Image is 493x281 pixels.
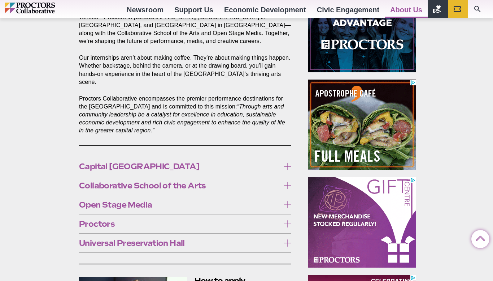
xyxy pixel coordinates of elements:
p: Proctors Collaborative encompasses the premier performance destinations for the [GEOGRAPHIC_DATA]... [79,95,291,135]
span: Collaborative School of the Arts [79,182,280,190]
a: Back to Top [471,230,486,245]
span: Open Stage Media [79,201,280,209]
p: Our internships aren’t about making coffee. They’re about making things happen. Whether backstage... [79,54,291,86]
img: Proctors logo [5,3,86,13]
iframe: Advertisement [308,80,416,170]
span: Proctors [79,220,280,228]
iframe: Advertisement [308,177,416,268]
p: Proctors Collaborative is a dynamic hub for the arts, uniting three extraordinary venues—Proctors... [79,5,291,45]
span: Capital [GEOGRAPHIC_DATA] [79,162,280,170]
span: Universal Preservation Hall [79,239,280,247]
